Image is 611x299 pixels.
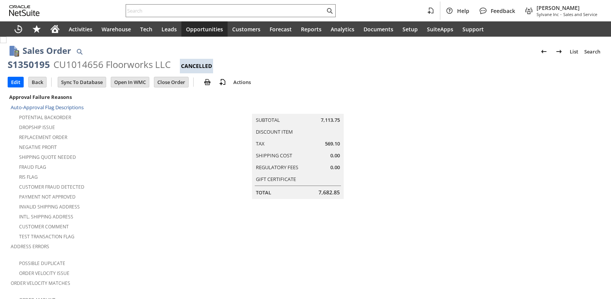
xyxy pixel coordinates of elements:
a: Support [458,21,488,37]
span: [PERSON_NAME] [537,4,597,11]
input: Sync To Database [58,77,106,87]
a: Order Velocity Matches [11,280,70,286]
img: Next [554,47,564,56]
a: Replacement Order [19,134,67,141]
div: Approval Failure Reasons [8,92,203,102]
span: Analytics [331,26,354,33]
a: Customers [228,21,265,37]
a: Gift Certificate [256,176,296,183]
a: Setup [398,21,422,37]
a: Home [46,21,64,37]
a: Potential Backorder [19,114,71,121]
a: Payment not approved [19,194,76,200]
span: Setup [402,26,418,33]
span: Opportunities [186,26,223,33]
a: Shipping Cost [256,152,292,159]
a: Tax [256,140,265,147]
input: Edit [8,77,23,87]
a: Warehouse [97,21,136,37]
input: Search [126,6,325,15]
span: 0.00 [330,152,340,159]
a: Reports [296,21,326,37]
svg: Search [325,6,334,15]
input: Close Order [154,77,188,87]
div: CU1014656 Floorworks LLC [53,58,171,71]
input: Open In WMC [111,77,149,87]
span: SuiteApps [427,26,453,33]
a: Intl. Shipping Address [19,213,73,220]
a: Customer Fraud Detected [19,184,84,190]
img: print.svg [203,78,212,87]
a: RIS flag [19,174,38,180]
span: Activities [69,26,92,33]
span: 7,113.75 [321,116,340,124]
a: Subtotal [256,116,280,123]
span: Help [457,7,469,15]
a: Regulatory Fees [256,164,298,171]
a: Tech [136,21,157,37]
a: Search [581,45,603,58]
svg: Shortcuts [32,24,41,34]
a: Test Transaction Flag [19,233,74,240]
a: Analytics [326,21,359,37]
span: Leads [162,26,177,33]
a: Order Velocity Issue [19,270,70,276]
span: Forecast [270,26,292,33]
a: List [567,45,581,58]
span: 0.00 [330,164,340,171]
a: Shipping Quote Needed [19,154,76,160]
span: Support [462,26,484,33]
a: Forecast [265,21,296,37]
a: SuiteApps [422,21,458,37]
span: Reports [301,26,322,33]
a: Dropship Issue [19,124,55,131]
div: Shortcuts [27,21,46,37]
a: Auto-Approval Flag Descriptions [11,104,84,111]
span: 569.10 [325,140,340,147]
span: Tech [140,26,152,33]
a: Actions [230,79,254,86]
a: Invalid Shipping Address [19,204,80,210]
span: - [560,11,562,17]
a: Customer Comment [19,223,69,230]
div: Cancelled [180,59,213,73]
svg: logo [9,5,40,16]
span: Documents [364,26,393,33]
a: Negative Profit [19,144,57,150]
img: add-record.svg [218,78,227,87]
a: Leads [157,21,181,37]
span: Feedback [491,7,515,15]
a: Possible Duplicate [19,260,65,267]
svg: Recent Records [14,24,23,34]
h1: Sales Order [23,44,71,57]
a: Documents [359,21,398,37]
div: S1350195 [8,58,50,71]
span: Warehouse [102,26,131,33]
img: Quick Find [75,47,84,56]
caption: Summary [252,102,344,114]
input: Back [29,77,46,87]
img: Previous [539,47,548,56]
a: Discount Item [256,128,293,135]
a: Activities [64,21,97,37]
a: Address Errors [11,243,49,250]
a: Fraud Flag [19,164,46,170]
a: Total [256,189,271,196]
span: 7,682.85 [318,189,340,196]
span: Sylvane Inc [537,11,559,17]
span: Sales and Service [563,11,597,17]
svg: Home [50,24,60,34]
a: Opportunities [181,21,228,37]
a: Recent Records [9,21,27,37]
span: Customers [232,26,260,33]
